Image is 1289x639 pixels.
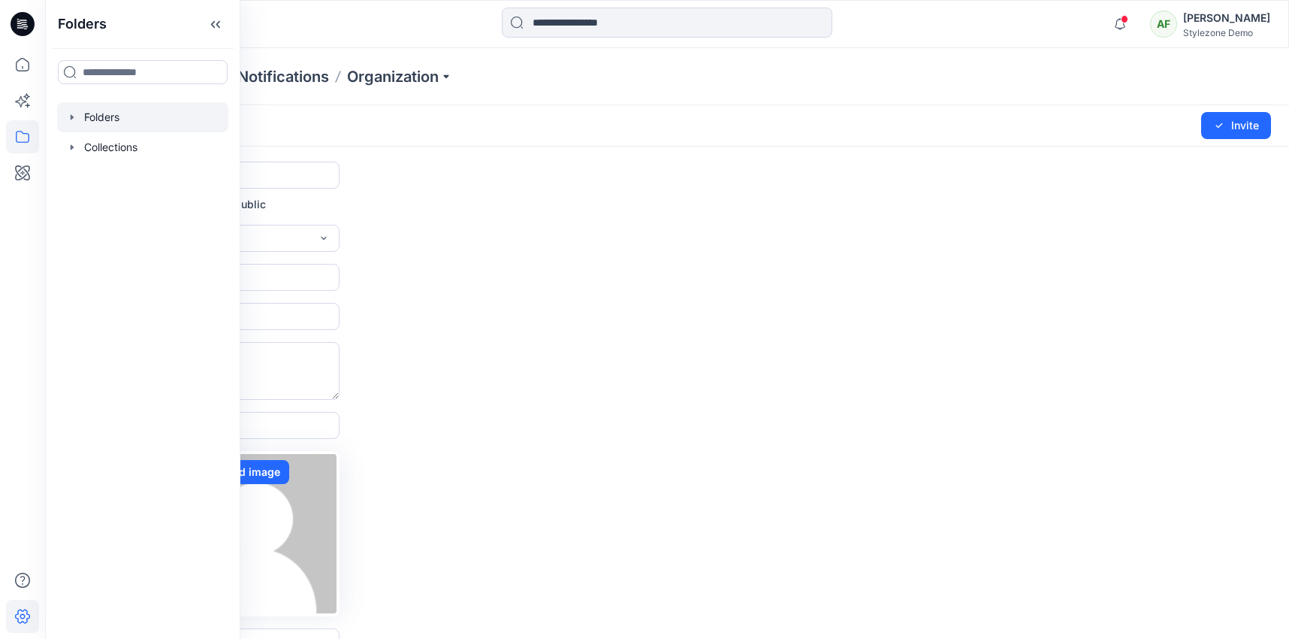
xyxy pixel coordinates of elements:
div: AF [1150,11,1177,38]
div: Stylezone Demo [1183,27,1270,38]
button: Member [174,225,340,252]
img: no-profile.png [177,454,337,613]
div: [PERSON_NAME] [1183,9,1270,27]
button: Invite [1201,112,1271,139]
a: Notifications [237,66,329,87]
